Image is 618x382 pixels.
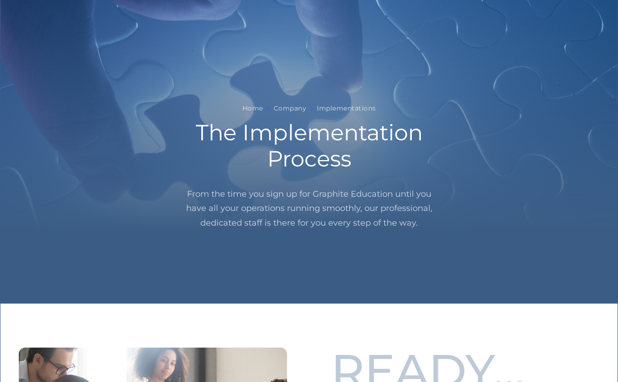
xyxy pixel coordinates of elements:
[274,103,307,114] a: Company
[317,103,376,114] a: Implementations
[177,187,441,231] p: From the time you sign up for Graphite Education until you have all your operations running smoot...
[177,120,441,172] h2: The Implementation Process
[243,103,263,114] a: Home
